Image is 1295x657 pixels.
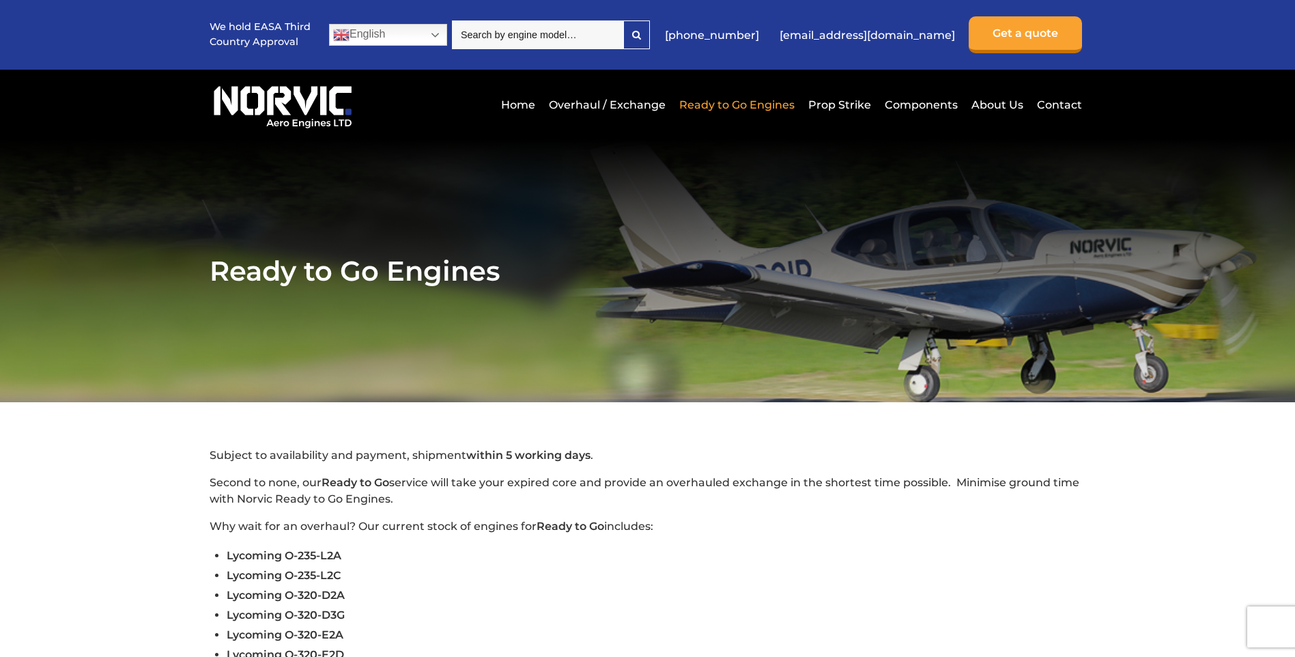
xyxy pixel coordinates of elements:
p: Second to none, our service will take your expired core and provide an overhauled exchange in the... [210,475,1085,507]
a: About Us [968,88,1027,122]
a: Get a quote [969,16,1082,53]
strong: within 5 working days [466,449,590,462]
p: We hold EASA Third Country Approval [210,20,312,49]
img: Norvic Aero Engines logo [210,80,356,129]
input: Search by engine model… [452,20,623,49]
span: Lycoming O-235-L2A [227,549,341,562]
a: [PHONE_NUMBER] [658,18,766,52]
img: en [333,27,350,43]
a: Components [881,88,961,122]
strong: Ready to Go [322,476,389,489]
span: Lycoming O-320-E2A [227,628,343,641]
span: Lycoming O-235-L2C [227,569,341,582]
a: English [329,24,447,46]
a: Home [498,88,539,122]
a: [EMAIL_ADDRESS][DOMAIN_NAME] [773,18,962,52]
a: Ready to Go Engines [676,88,798,122]
strong: Ready to Go [537,520,604,533]
a: Contact [1034,88,1082,122]
p: Why wait for an overhaul? Our current stock of engines for includes: [210,518,1085,535]
a: Overhaul / Exchange [545,88,669,122]
span: Lycoming O-320-D3G [227,609,345,621]
p: Subject to availability and payment, shipment . [210,447,1085,464]
a: Prop Strike [805,88,874,122]
span: Lycoming O-320-D2A [227,589,345,602]
h1: Ready to Go Engines [210,254,1085,288]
